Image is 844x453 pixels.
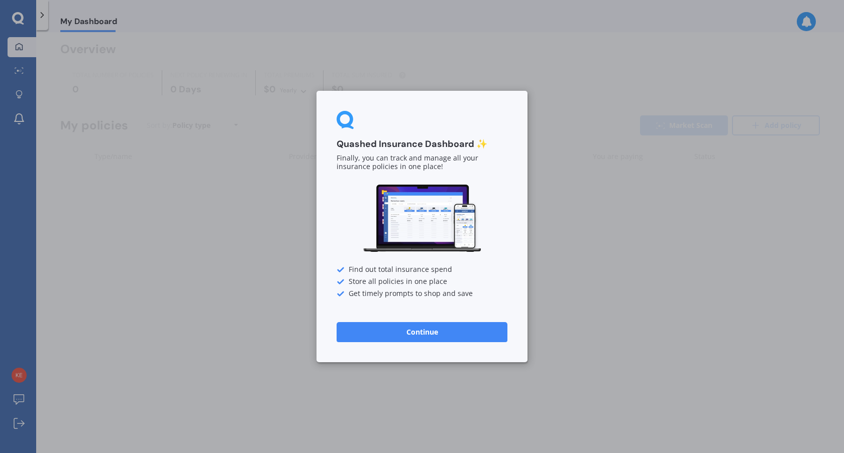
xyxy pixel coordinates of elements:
button: Continue [337,322,507,342]
p: Finally, you can track and manage all your insurance policies in one place! [337,155,507,172]
div: Get timely prompts to shop and save [337,290,507,298]
div: Find out total insurance spend [337,266,507,274]
img: Dashboard [362,183,482,254]
div: Store all policies in one place [337,278,507,286]
h3: Quashed Insurance Dashboard ✨ [337,138,507,150]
